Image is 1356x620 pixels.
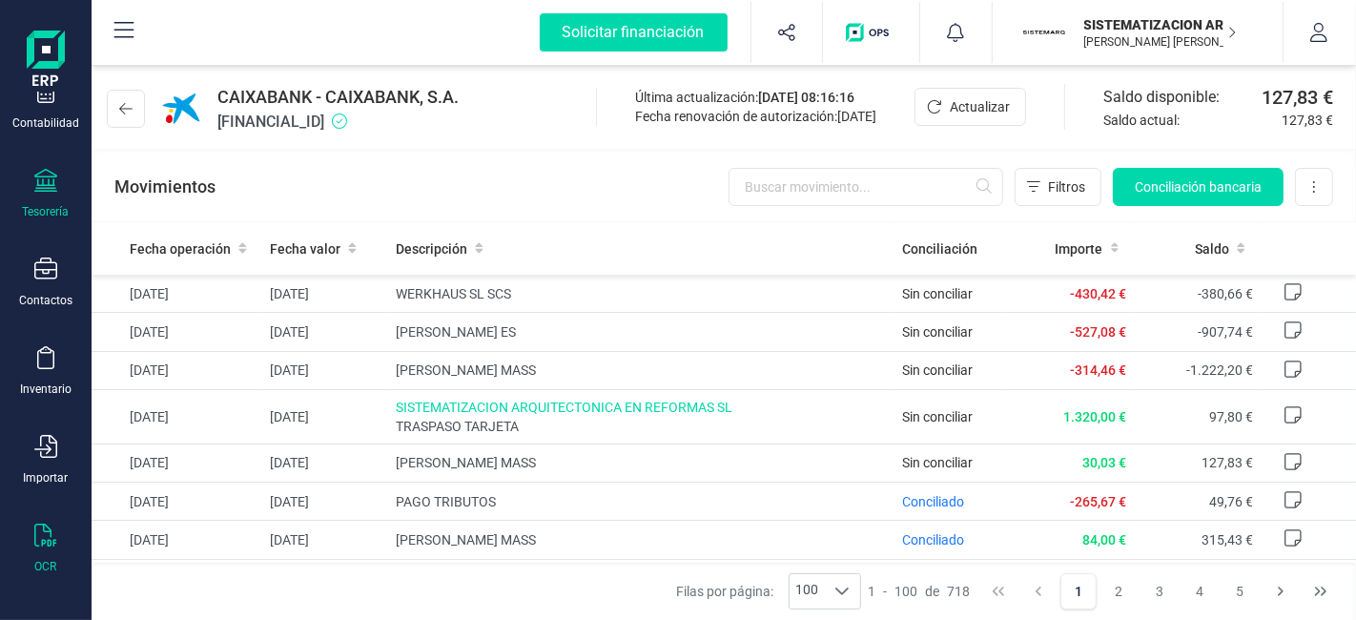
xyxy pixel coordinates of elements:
[396,398,886,417] span: SISTEMATIZACION ARQUITECTONICA EN REFORMAS SL
[1134,313,1261,351] td: -907,74 €
[914,88,1026,126] button: Actualizar
[92,559,262,597] td: [DATE]
[23,204,70,219] div: Tesorería
[676,573,861,610] div: Filas por página:
[1282,111,1333,130] span: 127,83 €
[262,275,389,313] td: [DATE]
[262,389,389,444] td: [DATE]
[902,286,973,301] span: Sin conciliar
[1135,177,1262,196] span: Conciliación bancaria
[92,275,262,313] td: [DATE]
[902,494,964,509] span: Conciliado
[895,582,918,601] span: 100
[1084,34,1237,50] p: [PERSON_NAME] [PERSON_NAME]
[1070,324,1126,340] span: -527,08 €
[1063,409,1126,424] span: 1.320,00 €
[540,13,728,52] div: Solicitar financiación
[1023,11,1065,53] img: SI
[1222,573,1258,610] button: Page 5
[1262,84,1333,111] span: 127,83 €
[1082,532,1126,548] span: 84,00 €
[902,362,973,378] span: Sin conciliar
[92,444,262,482] td: [DATE]
[396,492,886,511] span: PAGO TRIBUTOS
[1134,483,1261,521] td: 49,76 €
[20,382,72,397] div: Inventario
[517,2,750,63] button: Solicitar financiación
[262,313,389,351] td: [DATE]
[262,444,389,482] td: [DATE]
[270,239,340,258] span: Fecha valor
[869,582,876,601] span: 1
[834,2,908,63] button: Logo de OPS
[1141,573,1178,610] button: Page 3
[1060,573,1097,610] button: Page 1
[1134,559,1261,597] td: -4,32 €
[1084,15,1237,34] p: SISTEMATIZACION ARQUITECTONICA EN REFORMAS SL
[926,582,940,601] span: de
[902,532,964,548] span: Conciliado
[396,239,467,258] span: Descripción
[1020,573,1057,610] button: Previous Page
[635,107,876,126] div: Fecha renovación de autorización:
[1103,111,1274,130] span: Saldo actual:
[396,284,886,303] span: WERKHAUS SL SCS
[92,521,262,559] td: [DATE]
[635,88,876,107] div: Última actualización:
[1113,168,1284,206] button: Conciliación bancaria
[1134,351,1261,389] td: -1.222,20 €
[1134,389,1261,444] td: 97,80 €
[1070,494,1126,509] span: -265,67 €
[396,361,886,380] span: [PERSON_NAME] MASS
[1263,573,1299,610] button: Next Page
[217,84,459,111] span: CAIXABANK - CAIXABANK, S.A.
[262,521,389,559] td: [DATE]
[1134,275,1261,313] td: -380,66 €
[217,111,459,134] span: [FINANCIAL_ID]
[902,324,973,340] span: Sin conciliar
[902,409,973,424] span: Sin conciliar
[1070,362,1126,378] span: -314,46 €
[1134,521,1261,559] td: 315,43 €
[846,23,896,42] img: Logo de OPS
[1015,168,1101,206] button: Filtros
[1101,573,1138,610] button: Page 2
[902,239,977,258] span: Conciliación
[396,530,886,549] span: [PERSON_NAME] MASS
[92,389,262,444] td: [DATE]
[396,322,886,341] span: [PERSON_NAME] ES
[758,90,854,105] span: [DATE] 08:16:16
[948,582,971,601] span: 718
[262,351,389,389] td: [DATE]
[980,573,1017,610] button: First Page
[790,574,824,609] span: 100
[950,97,1010,116] span: Actualizar
[1195,239,1229,258] span: Saldo
[869,582,971,601] div: -
[1303,573,1339,610] button: Last Page
[1056,239,1103,258] span: Importe
[902,455,973,470] span: Sin conciliar
[837,109,876,124] span: [DATE]
[1070,286,1126,301] span: -430,42 €
[396,453,886,472] span: [PERSON_NAME] MASS
[92,351,262,389] td: [DATE]
[92,313,262,351] td: [DATE]
[262,483,389,521] td: [DATE]
[27,31,65,92] img: Logo Finanedi
[1016,2,1260,63] button: SISISTEMATIZACION ARQUITECTONICA EN REFORMAS SL[PERSON_NAME] [PERSON_NAME]
[396,417,886,436] span: TRASPASO TARJETA
[24,470,69,486] div: Importar
[114,174,216,200] p: Movimientos
[12,115,79,131] div: Contabilidad
[1103,86,1254,109] span: Saldo disponible:
[729,168,1003,206] input: Buscar movimiento...
[1181,573,1218,610] button: Page 4
[35,559,57,574] div: OCR
[130,239,231,258] span: Fecha operación
[1082,455,1126,470] span: 30,03 €
[1134,444,1261,482] td: 127,83 €
[1048,177,1085,196] span: Filtros
[92,483,262,521] td: [DATE]
[19,293,72,308] div: Contactos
